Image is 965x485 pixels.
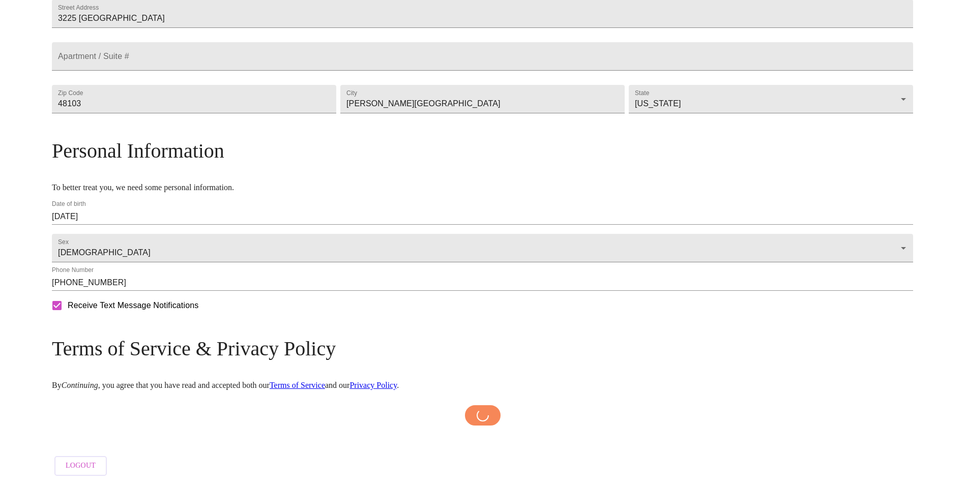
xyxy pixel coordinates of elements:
p: To better treat you, we need some personal information. [52,183,913,192]
button: Logout [54,456,107,476]
label: Phone Number [52,267,94,274]
label: Date of birth [52,201,86,207]
span: Receive Text Message Notifications [68,299,198,312]
div: [DEMOGRAPHIC_DATA] [52,234,913,262]
span: Logout [66,460,96,472]
em: Continuing [62,381,98,389]
a: Privacy Policy [349,381,397,389]
p: By , you agree that you have read and accepted both our and our . [52,381,913,390]
h3: Personal Information [52,139,913,163]
h3: Terms of Service & Privacy Policy [52,337,913,360]
a: Terms of Service [270,381,325,389]
div: [US_STATE] [629,85,913,113]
